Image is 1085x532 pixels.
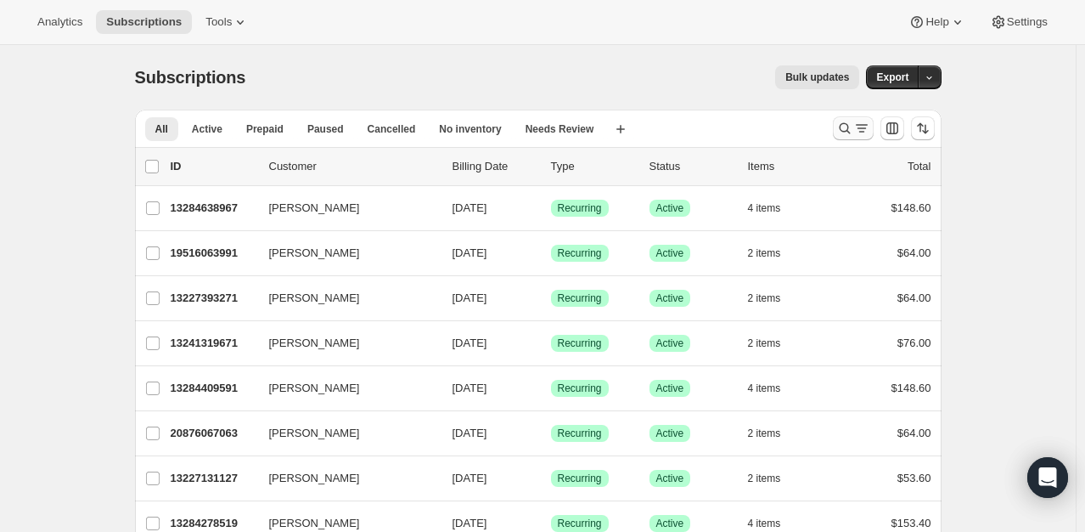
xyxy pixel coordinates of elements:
[269,470,360,487] span: [PERSON_NAME]
[558,337,602,350] span: Recurring
[558,427,602,440] span: Recurring
[558,246,602,260] span: Recurring
[171,335,256,352] p: 13241319671
[656,201,684,215] span: Active
[897,337,931,349] span: $76.00
[748,467,800,490] button: 2 items
[171,425,256,442] p: 20876067063
[453,427,487,439] span: [DATE]
[897,427,931,439] span: $64.00
[453,337,487,349] span: [DATE]
[748,246,781,260] span: 2 items
[748,331,800,355] button: 2 items
[551,158,636,175] div: Type
[891,382,931,394] span: $148.60
[908,158,930,175] p: Total
[195,10,259,34] button: Tools
[891,201,931,214] span: $148.60
[246,122,284,136] span: Prepaid
[37,15,82,29] span: Analytics
[269,515,360,532] span: [PERSON_NAME]
[656,246,684,260] span: Active
[748,196,800,220] button: 4 items
[259,285,429,312] button: [PERSON_NAME]
[558,201,602,215] span: Recurring
[897,291,931,304] span: $64.00
[656,427,684,440] span: Active
[453,291,487,304] span: [DATE]
[269,380,360,397] span: [PERSON_NAME]
[748,291,781,305] span: 2 items
[748,201,781,215] span: 4 items
[171,158,256,175] p: ID
[558,517,602,530] span: Recurring
[1027,457,1068,498] div: Open Intercom Messenger
[453,246,487,259] span: [DATE]
[171,515,256,532] p: 13284278519
[171,331,931,355] div: 13241319671[PERSON_NAME][DATE]SuccessRecurringSuccessActive2 items$76.00
[192,122,222,136] span: Active
[558,382,602,395] span: Recurring
[269,290,360,307] span: [PERSON_NAME]
[526,122,594,136] span: Needs Review
[453,158,537,175] p: Billing Date
[171,196,931,220] div: 13284638967[PERSON_NAME][DATE]SuccessRecurringSuccessActive4 items$148.60
[748,427,781,440] span: 2 items
[259,240,429,267] button: [PERSON_NAME]
[897,246,931,259] span: $64.00
[269,158,439,175] p: Customer
[368,122,416,136] span: Cancelled
[925,15,948,29] span: Help
[748,517,781,530] span: 4 items
[155,122,168,136] span: All
[980,10,1058,34] button: Settings
[775,65,859,89] button: Bulk updates
[748,382,781,395] span: 4 items
[106,15,182,29] span: Subscriptions
[866,65,919,89] button: Export
[656,291,684,305] span: Active
[897,472,931,484] span: $53.60
[171,422,931,445] div: 20876067063[PERSON_NAME][DATE]SuccessRecurringSuccessActive2 items$64.00
[171,158,931,175] div: IDCustomerBilling DateTypeStatusItemsTotal
[453,382,487,394] span: [DATE]
[748,337,781,350] span: 2 items
[656,337,684,350] span: Active
[785,71,849,84] span: Bulk updates
[171,376,931,400] div: 13284409591[PERSON_NAME][DATE]SuccessRecurringSuccessActive4 items$148.60
[205,15,232,29] span: Tools
[171,245,256,262] p: 19516063991
[453,517,487,529] span: [DATE]
[748,376,800,400] button: 4 items
[748,241,800,265] button: 2 items
[171,290,256,307] p: 13227393271
[453,201,487,214] span: [DATE]
[269,425,360,442] span: [PERSON_NAME]
[453,472,487,484] span: [DATE]
[259,465,429,492] button: [PERSON_NAME]
[171,200,256,217] p: 13284638967
[656,382,684,395] span: Active
[748,422,800,445] button: 2 items
[748,286,800,310] button: 2 items
[259,195,429,222] button: [PERSON_NAME]
[880,116,904,140] button: Customize table column order and visibility
[649,158,734,175] p: Status
[171,286,931,310] div: 13227393271[PERSON_NAME][DATE]SuccessRecurringSuccessActive2 items$64.00
[171,470,256,487] p: 13227131127
[27,10,93,34] button: Analytics
[891,517,931,529] span: $153.40
[439,122,501,136] span: No inventory
[171,467,931,490] div: 13227131127[PERSON_NAME][DATE]SuccessRecurringSuccessActive2 items$53.60
[656,472,684,485] span: Active
[748,158,833,175] div: Items
[269,335,360,352] span: [PERSON_NAME]
[96,10,192,34] button: Subscriptions
[269,200,360,217] span: [PERSON_NAME]
[748,472,781,485] span: 2 items
[259,420,429,447] button: [PERSON_NAME]
[558,291,602,305] span: Recurring
[171,380,256,397] p: 13284409591
[259,330,429,357] button: [PERSON_NAME]
[558,472,602,485] span: Recurring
